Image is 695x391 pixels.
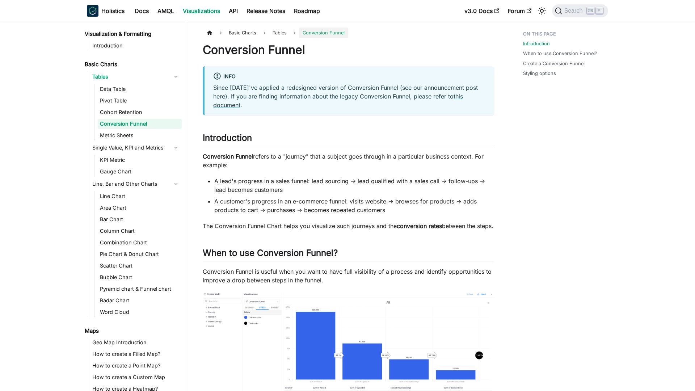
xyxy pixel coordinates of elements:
a: Metric Sheets [98,130,182,140]
a: How to create a Custom Map [90,372,182,382]
a: HolisticsHolistics [87,5,125,17]
a: Create a Conversion Funnel [523,60,585,67]
a: v3.0 Docs [460,5,504,17]
h2: Introduction [203,133,494,146]
a: Roadmap [290,5,324,17]
a: How to create a Point Map? [90,361,182,371]
a: this document [213,93,463,109]
a: Pyramid chart & Funnel chart [98,284,182,294]
a: Pivot Table [98,96,182,106]
a: Styling options [523,70,556,77]
a: Combination Chart [98,237,182,248]
p: The Conversion Funnel Chart helps you visualize such journeys and the between the steps. [203,222,494,230]
nav: Docs sidebar [80,22,188,391]
a: Cohort Retention [98,107,182,117]
strong: Conversion Funnel [203,153,253,160]
a: KPI Metric [98,155,182,165]
a: Column Chart [98,226,182,236]
p: Since [DATE]'ve applied a redesigned version of Conversion Funnel (see our announcement post here... [213,83,485,109]
a: When to use Conversion Funnel? [523,50,597,57]
img: Holistics [87,5,98,17]
button: Switch between dark and light mode (currently light mode) [536,5,548,17]
span: Basic Charts [225,28,260,38]
a: Gauge Chart [98,167,182,177]
span: Conversion Funnel [299,28,348,38]
a: Basic Charts [83,59,182,70]
a: Release Notes [242,5,290,17]
li: A customer's progress in an e-commerce funnel: visits website → browses for products → adds produ... [214,197,494,214]
a: Visualizations [178,5,224,17]
button: Search (Ctrl+K) [552,4,608,17]
p: Conversion Funnel is useful when you want to have full visibility of a process and identify oppor... [203,267,494,285]
h1: Conversion Funnel [203,43,494,57]
a: AMQL [153,5,178,17]
a: Visualization & Formatting [83,29,182,39]
a: Scatter Chart [98,261,182,271]
a: Data Table [98,84,182,94]
a: Introduction [90,41,182,51]
a: Pie Chart & Donut Chart [98,249,182,259]
a: Single Value, KPI and Metrics [90,142,182,154]
h2: When to use Conversion Funnel? [203,248,494,261]
a: Forum [504,5,536,17]
nav: Breadcrumbs [203,28,494,38]
a: Word Cloud [98,307,182,317]
div: info [213,72,485,81]
a: Line, Bar and Other Charts [90,178,182,190]
a: Conversion Funnel [98,119,182,129]
kbd: K [596,7,603,14]
a: Radar Chart [98,295,182,306]
a: Home page [203,28,216,38]
a: Area Chart [98,203,182,213]
a: Maps [83,326,182,336]
span: Tables [269,28,290,38]
a: Geo Map Introduction [90,337,182,348]
p: refers to a "journey" that a subject goes through in a particular business context. For example: [203,152,494,169]
a: Bubble Chart [98,272,182,282]
li: A lead's progress in a sales funnel: lead sourcing → lead qualified with a sales call → follow-up... [214,177,494,194]
strong: conversion rates [397,222,442,230]
a: How to create a Filled Map? [90,349,182,359]
a: Tables [90,71,182,83]
a: Bar Chart [98,214,182,224]
a: Introduction [523,40,550,47]
a: Docs [130,5,153,17]
b: Holistics [101,7,125,15]
span: Search [562,8,587,14]
a: API [224,5,242,17]
a: Line Chart [98,191,182,201]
